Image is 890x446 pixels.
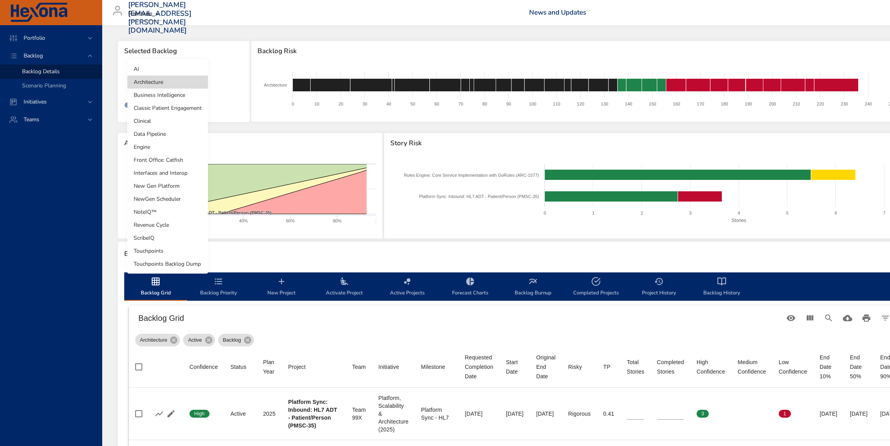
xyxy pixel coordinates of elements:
[127,244,208,257] li: Touchpoints
[127,205,208,218] li: NoteIQ™
[127,102,208,115] li: Classic Patient Engagement
[127,76,208,89] li: Architecture
[127,128,208,141] li: Data Pipeline
[127,115,208,128] li: Clinical
[127,89,208,102] li: Business Intelligence
[127,218,208,231] li: Revenue Cycle
[127,167,208,180] li: Interfaces and Interop
[127,154,208,167] li: Front Office: Catfish
[127,180,208,192] li: New Gen Platform
[127,231,208,244] li: ScribeIQ
[127,257,208,270] li: Touchpoints Backlog Dump
[127,192,208,205] li: NewGen Scheduler
[127,141,208,154] li: Engine
[127,63,208,76] li: AI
